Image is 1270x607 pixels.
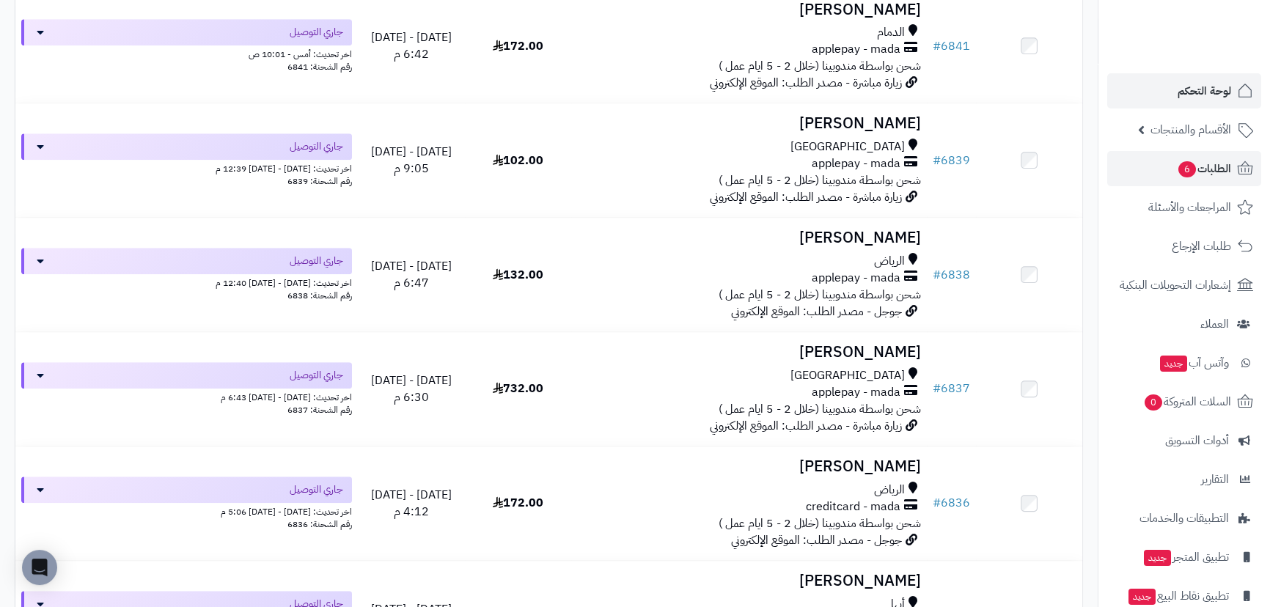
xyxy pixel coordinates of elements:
span: وآتس آب [1159,353,1229,373]
a: أدوات التسويق [1107,423,1261,458]
div: اخر تحديث: [DATE] - [DATE] 6:43 م [21,389,352,404]
h3: [PERSON_NAME] [577,344,921,361]
span: العملاء [1200,314,1229,334]
span: جوجل - مصدر الطلب: الموقع الإلكتروني [731,531,902,549]
span: جاري التوصيل [290,254,343,268]
span: رقم الشحنة: 6836 [287,518,352,531]
span: applepay - mada [812,384,900,401]
span: [DATE] - [DATE] 6:42 م [371,29,452,63]
span: الرياض [874,482,905,499]
span: جاري التوصيل [290,139,343,154]
span: 6 [1178,161,1196,177]
div: Open Intercom Messenger [22,550,57,585]
span: زيارة مباشرة - مصدر الطلب: الموقع الإلكتروني [710,188,902,206]
span: creditcard - mada [806,499,900,515]
span: رقم الشحنة: 6838 [287,289,352,302]
span: # [933,266,941,284]
a: #6836 [933,494,970,512]
a: #6838 [933,266,970,284]
span: [GEOGRAPHIC_DATA] [790,139,905,155]
a: #6839 [933,152,970,169]
span: التقارير [1201,469,1229,490]
span: applepay - mada [812,41,900,58]
span: 732.00 [493,380,543,397]
div: اخر تحديث: [DATE] - [DATE] 5:06 م [21,503,352,518]
div: اخر تحديث: [DATE] - [DATE] 12:39 م [21,160,352,175]
span: applepay - mada [812,270,900,287]
a: طلبات الإرجاع [1107,229,1261,264]
span: 0 [1145,394,1162,411]
a: الطلبات6 [1107,151,1261,186]
a: تطبيق المتجرجديد [1107,540,1261,575]
div: اخر تحديث: أمس - 10:01 ص [21,45,352,61]
span: إشعارات التحويلات البنكية [1120,275,1231,295]
a: #6841 [933,37,970,55]
span: جديد [1144,550,1171,566]
span: تطبيق المتجر [1142,547,1229,567]
span: جديد [1160,356,1187,372]
div: اخر تحديث: [DATE] - [DATE] 12:40 م [21,274,352,290]
span: جوجل - مصدر الطلب: الموقع الإلكتروني [731,303,902,320]
span: # [933,494,941,512]
a: وآتس آبجديد [1107,345,1261,380]
span: زيارة مباشرة - مصدر الطلب: الموقع الإلكتروني [710,74,902,92]
span: شحن بواسطة مندوبينا (خلال 2 - 5 ايام عمل ) [719,57,921,75]
span: التطبيقات والخدمات [1139,508,1229,529]
span: 102.00 [493,152,543,169]
span: applepay - mada [812,155,900,172]
span: السلات المتروكة [1143,391,1231,412]
span: # [933,37,941,55]
span: شحن بواسطة مندوبينا (خلال 2 - 5 ايام عمل ) [719,515,921,532]
span: # [933,380,941,397]
span: جاري التوصيل [290,25,343,40]
span: الدمام [877,24,905,41]
span: [DATE] - [DATE] 4:12 م [371,486,452,520]
h3: [PERSON_NAME] [577,573,921,589]
span: الأقسام والمنتجات [1150,119,1231,140]
span: رقم الشحنة: 6837 [287,403,352,416]
h3: [PERSON_NAME] [577,115,921,132]
span: شحن بواسطة مندوبينا (خلال 2 - 5 ايام عمل ) [719,400,921,418]
span: 172.00 [493,494,543,512]
span: 172.00 [493,37,543,55]
span: لوحة التحكم [1178,81,1231,101]
a: التقارير [1107,462,1261,497]
span: أدوات التسويق [1165,430,1229,451]
span: زيارة مباشرة - مصدر الطلب: الموقع الإلكتروني [710,417,902,435]
a: #6837 [933,380,970,397]
a: إشعارات التحويلات البنكية [1107,268,1261,303]
span: [GEOGRAPHIC_DATA] [790,367,905,384]
h3: [PERSON_NAME] [577,229,921,246]
span: جاري التوصيل [290,368,343,383]
span: رقم الشحنة: 6841 [287,60,352,73]
span: شحن بواسطة مندوبينا (خلال 2 - 5 ايام عمل ) [719,286,921,303]
h3: [PERSON_NAME] [577,1,921,18]
a: التطبيقات والخدمات [1107,501,1261,536]
span: رقم الشحنة: 6839 [287,174,352,188]
span: شحن بواسطة مندوبينا (خلال 2 - 5 ايام عمل ) [719,172,921,189]
span: جاري التوصيل [290,482,343,497]
span: جديد [1128,589,1156,605]
a: العملاء [1107,306,1261,342]
span: # [933,152,941,169]
a: المراجعات والأسئلة [1107,190,1261,225]
span: [DATE] - [DATE] 6:47 م [371,257,452,292]
span: [DATE] - [DATE] 6:30 م [371,372,452,406]
span: الرياض [874,253,905,270]
span: 132.00 [493,266,543,284]
span: الطلبات [1177,158,1231,179]
span: المراجعات والأسئلة [1148,197,1231,218]
span: تطبيق نقاط البيع [1127,586,1229,606]
a: السلات المتروكة0 [1107,384,1261,419]
a: لوحة التحكم [1107,73,1261,108]
span: [DATE] - [DATE] 9:05 م [371,143,452,177]
span: طلبات الإرجاع [1172,236,1231,257]
h3: [PERSON_NAME] [577,458,921,475]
